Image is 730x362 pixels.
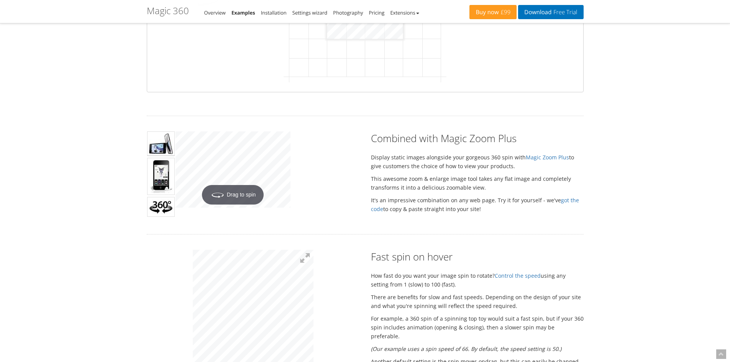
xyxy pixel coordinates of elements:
[371,293,584,310] p: There are benefits for slow and fast speeds. Depending on the design of your site and what you're...
[371,271,584,289] p: How fast do you want your image spin to rotate? using any setting from 1 (slow) to 100 (fast).
[518,5,583,19] a: DownloadFree Trial
[495,272,541,279] a: Control the speed
[371,174,584,192] p: This awesome zoom & enlarge image tool takes any flat image and completely transforms it into a d...
[369,9,384,16] a: Pricing
[292,9,328,16] a: Settings wizard
[371,345,561,352] em: (Our example uses a spin speed of 66. By default, the speed setting is 50.)
[499,9,511,15] span: £99
[176,131,290,208] a: Drag to spin
[371,196,584,213] p: It's an impressive combination on any web page. Try it for yourself - we've to copy & paste strai...
[371,314,584,341] p: For example, a 360 spin of a spinning top toy would suit a fast spin, but if your 360 spin includ...
[333,9,363,16] a: Photography
[526,154,569,161] a: Magic Zoom Plus
[231,9,255,16] a: Examples
[551,9,577,15] span: Free Trial
[371,131,584,145] h2: Combined with Magic Zoom Plus
[371,153,584,170] p: Display static images alongside your gorgeous 360 spin with to give customers the choice of how t...
[390,9,419,16] a: Extensions
[147,6,189,16] h1: Magic 360
[469,5,517,19] a: Buy now£99
[371,250,584,264] h2: Fast spin on hover
[204,9,226,16] a: Overview
[261,9,287,16] a: Installation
